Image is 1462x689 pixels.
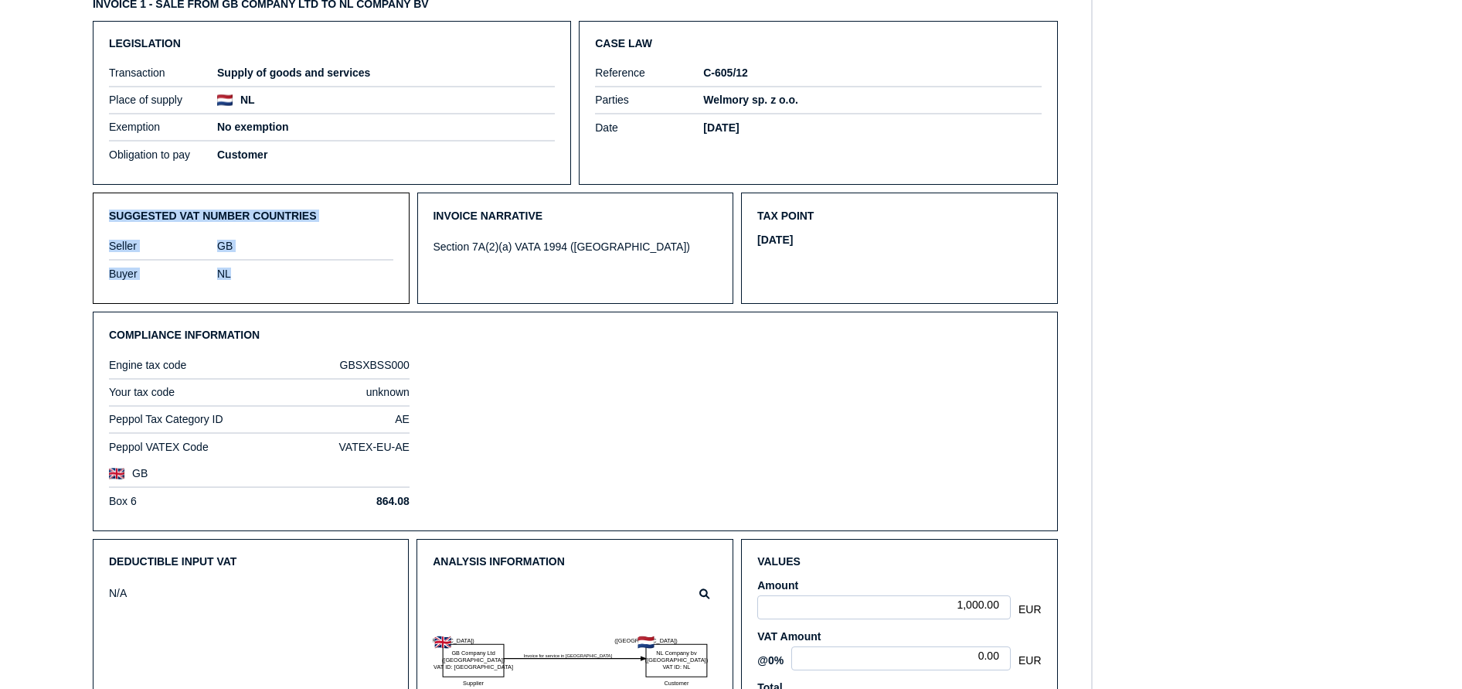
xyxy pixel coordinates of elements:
img: nl.png [217,94,233,106]
label: Place of supply [109,94,217,106]
h3: Suggested VAT number countries [109,209,393,223]
h3: Invoice narrative [433,209,718,223]
div: VATEX-EU-AE [263,441,409,453]
text: Supplier [463,680,484,687]
label: Peppol Tax Category ID [109,413,255,425]
text: VAT ID: NL [663,663,691,670]
label: Box 6 [109,495,255,507]
div: Section 7A(2)(a) VATA 1994 ([GEOGRAPHIC_DATA]) [433,240,718,253]
label: Amount [757,579,1041,592]
h5: [DATE] [757,234,793,246]
h3: Case law [595,37,1041,49]
div: 0.00 [791,646,1011,670]
textpath: Invoice for service in [GEOGRAPHIC_DATA] [524,653,613,658]
text: NL Company bv [656,650,697,657]
h5: No exemption [217,121,555,133]
h3: Analysis information [433,555,717,569]
label: Seller [109,240,217,252]
text: ([GEOGRAPHIC_DATA]) [645,657,708,663]
div: AE [263,413,409,425]
h5: Welmory sp. z o.o. [703,94,1041,106]
h3: Values [757,555,1041,569]
div: GBSXBSS000 [263,359,409,371]
text: GB Company Ltd [452,650,495,657]
div: N/A [109,587,217,599]
text: Customer [665,680,689,687]
h5: [DATE] [703,121,1041,134]
label: VAT Amount [757,630,1041,643]
label: Peppol VATEX Code [109,441,255,453]
text: ([GEOGRAPHIC_DATA]) [442,657,505,663]
h5: Supply of goods and services [217,67,555,79]
label: GB [132,467,294,479]
img: gb.png [109,468,124,479]
label: @0% [757,654,784,667]
h5: C‑605/12 [703,67,1041,79]
label: Obligation to pay [109,148,217,161]
label: Parties [595,94,703,106]
text: ([GEOGRAPHIC_DATA]) [615,637,678,644]
label: Your tax code [109,386,255,398]
div: 1,000.00 [757,595,1011,619]
div: unknown [263,386,409,398]
label: Reference [595,67,703,79]
div: GB [217,240,393,252]
span: EUR [1018,603,1042,616]
div: NL [217,268,393,280]
span: EUR [1018,654,1042,667]
label: Date [595,121,703,134]
h3: Deductible input VAT [109,555,393,569]
label: Exemption [109,121,217,133]
label: Engine tax code [109,359,255,371]
h5: Customer [217,148,555,161]
h3: Legislation [109,37,555,49]
text: VAT ID: [GEOGRAPHIC_DATA] [433,663,513,670]
text: ([GEOGRAPHIC_DATA]) [412,637,474,644]
h5: 864.08 [263,495,409,507]
h5: NL [240,94,255,106]
label: Transaction [109,67,217,79]
label: Buyer [109,268,217,280]
h3: Tax point [757,209,1042,223]
h3: Compliance information [109,328,1042,342]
